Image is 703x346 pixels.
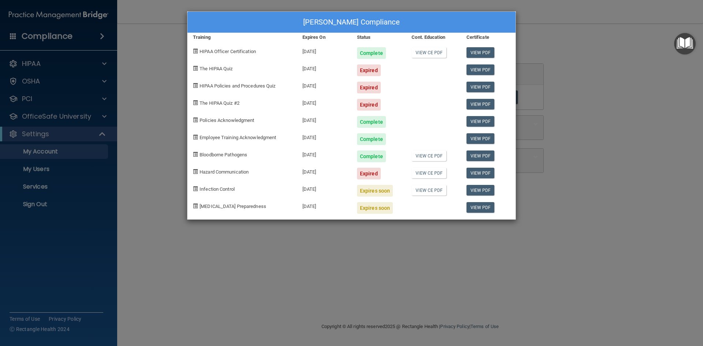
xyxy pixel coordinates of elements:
[297,59,351,76] div: [DATE]
[351,33,406,42] div: Status
[466,150,495,161] a: View PDF
[187,33,297,42] div: Training
[200,204,266,209] span: [MEDICAL_DATA] Preparedness
[357,99,381,111] div: Expired
[297,33,351,42] div: Expires On
[466,116,495,127] a: View PDF
[412,150,446,161] a: View CE PDF
[297,128,351,145] div: [DATE]
[200,169,249,175] span: Hazard Communication
[200,100,239,106] span: The HIPAA Quiz #2
[297,197,351,214] div: [DATE]
[412,168,446,178] a: View CE PDF
[357,64,381,76] div: Expired
[297,76,351,93] div: [DATE]
[412,47,446,58] a: View CE PDF
[297,145,351,162] div: [DATE]
[357,82,381,93] div: Expired
[466,47,495,58] a: View PDF
[412,185,446,196] a: View CE PDF
[200,135,276,140] span: Employee Training Acknowledgment
[674,33,696,55] button: Open Resource Center
[461,33,516,42] div: Certificate
[297,111,351,128] div: [DATE]
[297,93,351,111] div: [DATE]
[357,202,393,214] div: Expires soon
[357,150,386,162] div: Complete
[466,133,495,144] a: View PDF
[200,186,235,192] span: Infection Control
[357,185,393,197] div: Expires soon
[466,202,495,213] a: View PDF
[357,168,381,179] div: Expired
[357,133,386,145] div: Complete
[297,42,351,59] div: [DATE]
[406,33,461,42] div: Cont. Education
[187,12,516,33] div: [PERSON_NAME] Compliance
[466,185,495,196] a: View PDF
[200,83,275,89] span: HIPAA Policies and Procedures Quiz
[466,168,495,178] a: View PDF
[297,179,351,197] div: [DATE]
[357,47,386,59] div: Complete
[200,118,254,123] span: Policies Acknowledgment
[466,99,495,109] a: View PDF
[297,162,351,179] div: [DATE]
[200,49,256,54] span: HIPAA Officer Certification
[357,116,386,128] div: Complete
[466,82,495,92] a: View PDF
[466,64,495,75] a: View PDF
[200,66,233,71] span: The HIPAA Quiz
[200,152,247,157] span: Bloodborne Pathogens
